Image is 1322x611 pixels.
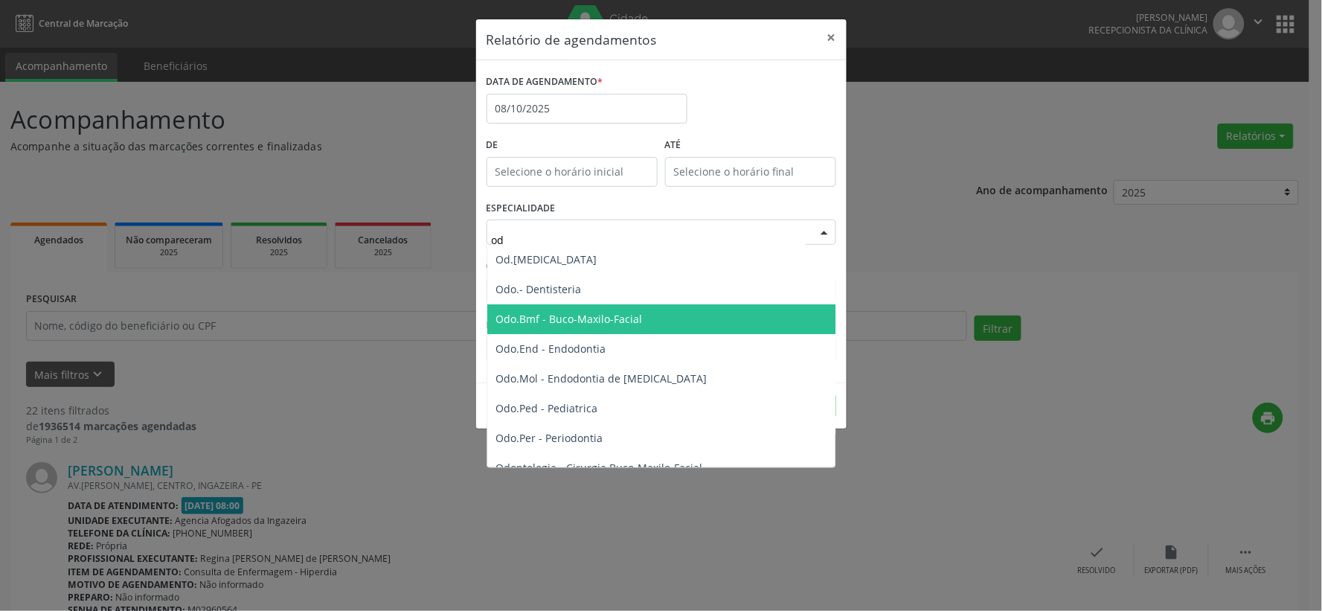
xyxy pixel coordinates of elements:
[487,134,658,157] label: De
[496,371,707,386] span: Odo.Mol - Endodontia de [MEDICAL_DATA]
[496,461,703,475] span: Odontologia - Cirurgia Buco-Maxilo-Facial
[665,157,836,187] input: Selecione o horário final
[487,71,603,94] label: DATA DE AGENDAMENTO
[496,282,582,296] span: Odo.- Dentisteria
[496,401,598,415] span: Odo.Ped - Pediatrica
[487,94,687,124] input: Selecione uma data ou intervalo
[487,197,556,220] label: ESPECIALIDADE
[492,225,806,255] input: Seleciona uma especialidade
[496,342,606,356] span: Odo.End - Endodontia
[496,431,603,445] span: Odo.Per - Periodontia
[817,19,847,56] button: Close
[496,252,597,266] span: Od.[MEDICAL_DATA]
[487,157,658,187] input: Selecione o horário inicial
[496,312,643,326] span: Odo.Bmf - Buco-Maxilo-Facial
[487,30,657,49] h5: Relatório de agendamentos
[665,134,836,157] label: ATÉ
